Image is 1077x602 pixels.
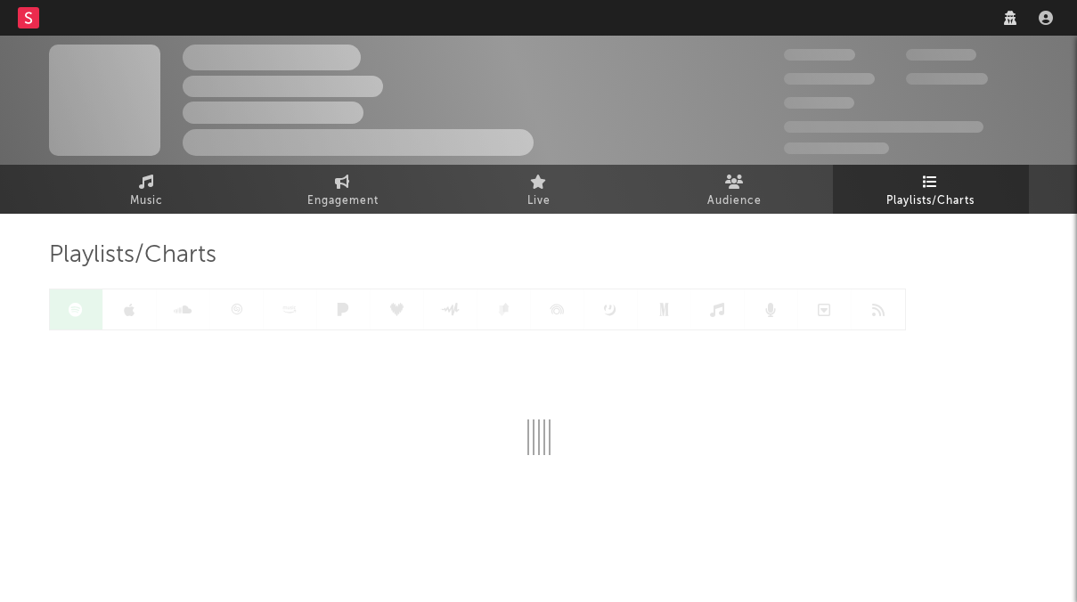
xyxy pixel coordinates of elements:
[49,165,245,214] a: Music
[784,73,875,85] span: 50,000,000
[784,142,889,154] span: Jump Score: 85.0
[49,245,216,266] span: Playlists/Charts
[833,165,1029,214] a: Playlists/Charts
[784,49,855,61] span: 300,000
[637,165,833,214] a: Audience
[784,121,983,133] span: 50,000,000 Monthly Listeners
[527,191,551,212] span: Live
[707,191,762,212] span: Audience
[441,165,637,214] a: Live
[886,191,975,212] span: Playlists/Charts
[245,165,441,214] a: Engagement
[307,191,379,212] span: Engagement
[906,49,976,61] span: 100,000
[906,73,988,85] span: 1,000,000
[784,97,854,109] span: 100,000
[130,191,163,212] span: Music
